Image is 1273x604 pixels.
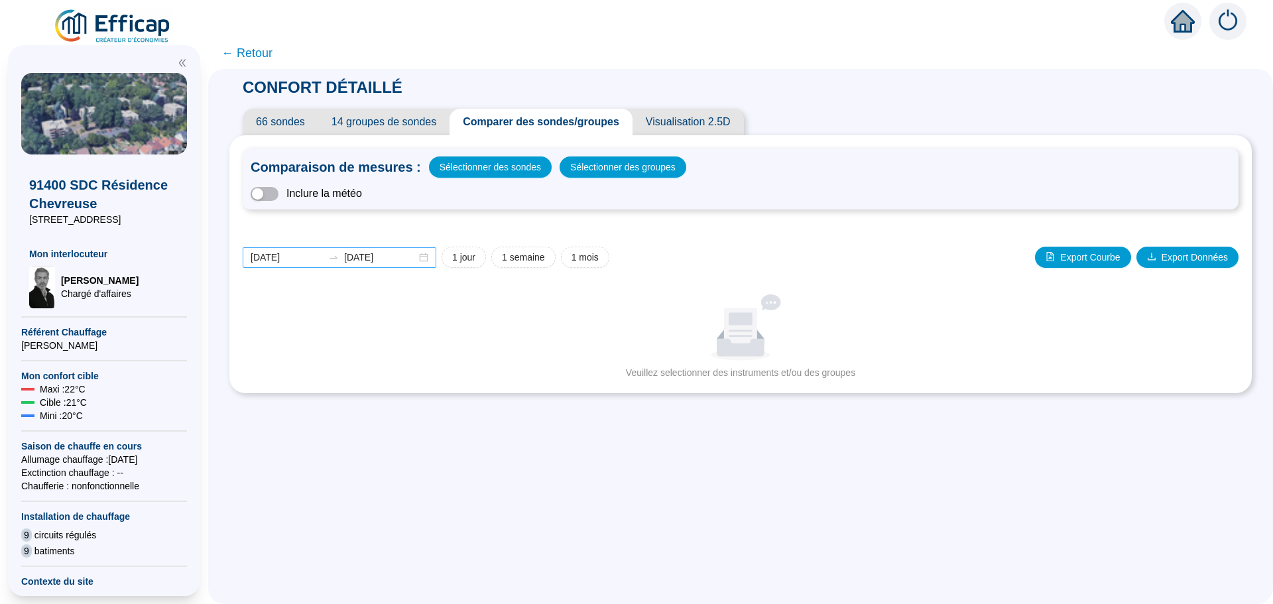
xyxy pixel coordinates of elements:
span: batiments [34,544,75,558]
span: 9 [21,528,32,542]
span: Allumage chauffage : [DATE] [21,453,187,466]
span: CONFORT DÉTAILLÉ [229,78,416,96]
img: efficap energie logo [53,8,173,45]
button: Export Données [1136,247,1239,268]
span: Chargé d'affaires [61,287,139,300]
span: home [1171,9,1195,33]
span: 1 mois [572,251,599,265]
span: Comparer des sondes/groupes [450,109,633,135]
span: Chaufferie : non fonctionnelle [21,479,187,493]
span: ← Retour [221,44,273,62]
span: Maxi : 22 °C [40,383,86,396]
button: Sélectionner des groupes [560,156,686,178]
span: Cible : 21 °C [40,396,87,409]
span: Export Données [1162,251,1228,265]
span: Contexte du site [21,575,187,588]
span: Sélectionner des groupes [570,158,676,176]
span: Sélectionner des sondes [440,158,541,176]
span: 91400 SDC Résidence Chevreuse [29,176,179,213]
div: Veuillez selectionner des instruments et/ou des groupes [248,366,1233,380]
span: circuits régulés [34,528,96,542]
span: Comparaison de mesures : [251,158,421,176]
span: Mon confort cible [21,369,187,383]
button: Export Courbe [1035,247,1130,268]
button: 1 mois [561,247,609,268]
span: Référent Chauffage [21,326,187,339]
span: 1 jour [452,251,475,265]
span: swap-right [328,252,339,263]
input: Date de fin [344,251,416,265]
span: Mini : 20 °C [40,409,83,422]
input: Date de début [251,251,323,265]
span: 14 groupes de sondes [318,109,450,135]
span: 66 sondes [243,109,318,135]
span: Saison de chauffe en cours [21,440,187,453]
span: 1 semaine [502,251,545,265]
span: Visualisation 2.5D [633,109,744,135]
button: 1 jour [442,247,486,268]
img: Chargé d'affaires [29,266,56,308]
span: Inclure la météo [286,186,362,202]
span: download [1147,252,1156,261]
span: 9 [21,544,32,558]
span: [PERSON_NAME] [21,339,187,352]
span: [PERSON_NAME] [61,274,139,287]
span: file-image [1046,252,1055,261]
button: 1 semaine [491,247,556,268]
span: Installation de chauffage [21,510,187,523]
img: alerts [1209,3,1246,40]
span: [STREET_ADDRESS] [29,213,179,226]
span: double-left [178,58,187,68]
span: Mon interlocuteur [29,247,179,261]
span: Export Courbe [1060,251,1120,265]
button: Sélectionner des sondes [429,156,552,178]
span: to [328,252,339,263]
span: Exctinction chauffage : -- [21,466,187,479]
